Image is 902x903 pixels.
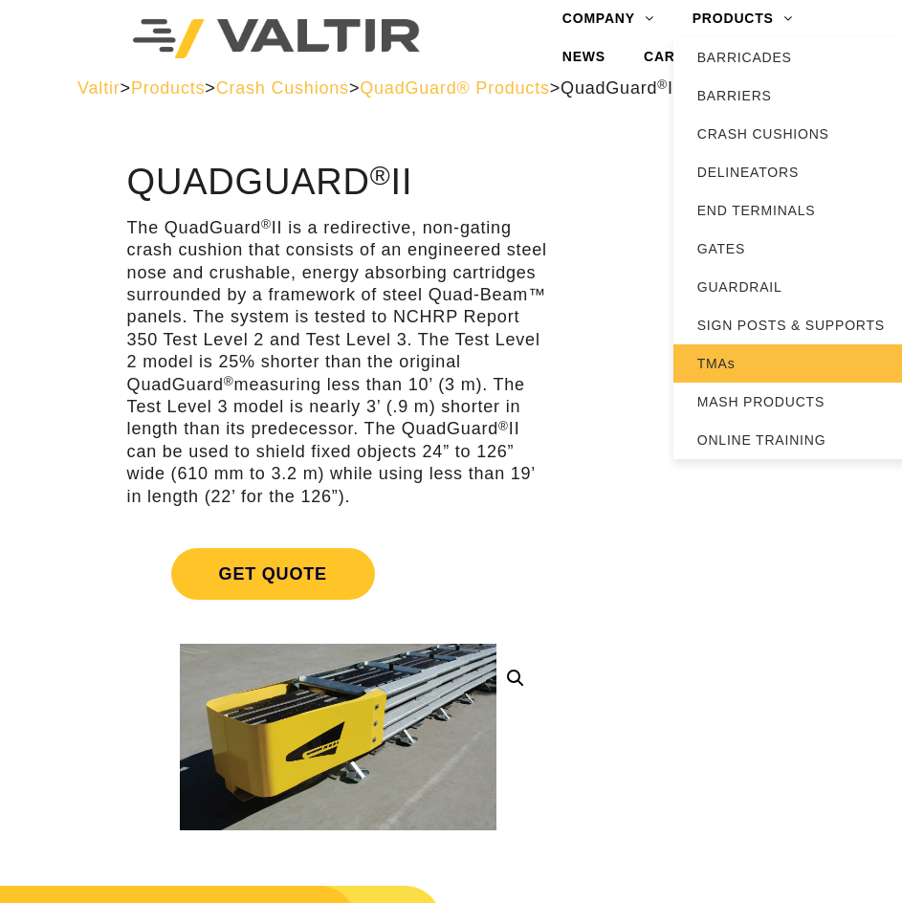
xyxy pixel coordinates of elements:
img: Valtir [133,19,420,58]
sup: ® [261,217,272,231]
sup: ® [657,77,668,92]
div: > > > > [77,77,825,99]
span: Get Quote [171,548,375,600]
h1: QuadGuard II [127,163,550,203]
a: Crash Cushions [216,78,349,98]
p: The QuadGuard II is a redirective, non-gating crash cushion that consists of an engineered steel ... [127,217,550,508]
a: Products [131,78,205,98]
sup: ® [224,374,234,388]
a: QuadGuard® Products [360,78,550,98]
a: Valtir [77,78,120,98]
sup: ® [370,160,391,190]
span: QuadGuard II [561,78,679,98]
a: CAREERS [625,38,753,77]
a: NEWS [543,38,625,77]
a: Get Quote [127,525,550,623]
sup: ® [498,419,509,433]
